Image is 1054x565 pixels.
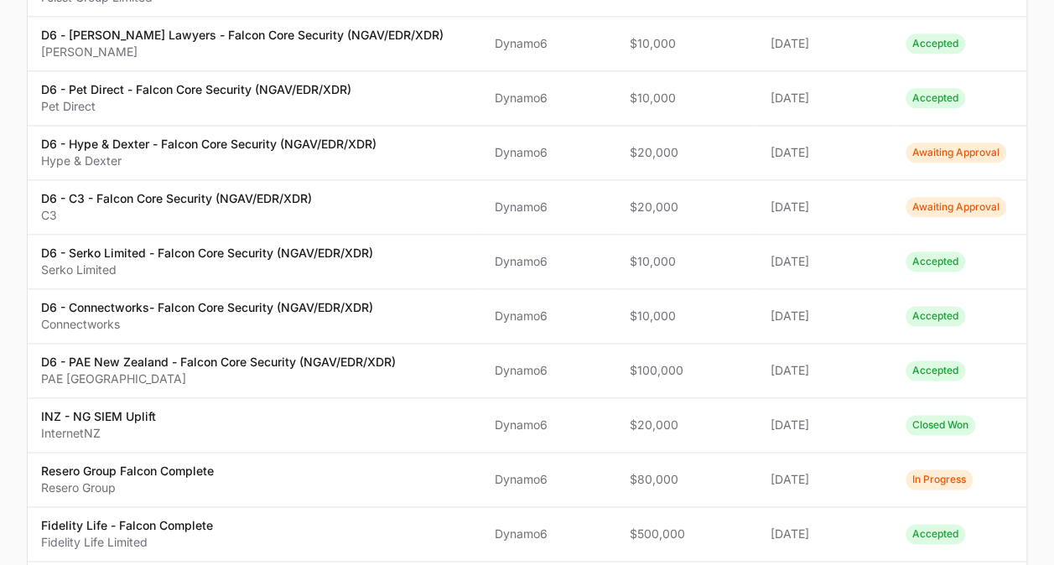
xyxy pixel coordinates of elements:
[41,517,213,534] p: Fidelity Life - Falcon Complete
[41,207,312,224] p: C3
[630,308,745,324] span: $10,000
[771,526,878,542] span: [DATE]
[630,199,745,215] span: $20,000
[495,90,602,106] span: Dynamo6
[771,417,878,433] span: [DATE]
[41,299,373,316] p: D6 - Connectworks- Falcon Core Security (NGAV/EDR/XDR)
[41,408,156,425] p: INZ - NG SIEM Uplift
[495,308,602,324] span: Dynamo6
[41,44,444,60] p: [PERSON_NAME]
[630,90,745,106] span: $10,000
[41,425,156,442] p: InternetNZ
[41,262,373,278] p: Serko Limited
[495,253,602,270] span: Dynamo6
[495,199,602,215] span: Dynamo6
[41,81,351,98] p: D6 - Pet Direct - Falcon Core Security (NGAV/EDR/XDR)
[771,471,878,488] span: [DATE]
[41,190,312,207] p: D6 - C3 - Falcon Core Security (NGAV/EDR/XDR)
[495,471,602,488] span: Dynamo6
[771,308,878,324] span: [DATE]
[495,526,602,542] span: Dynamo6
[41,463,214,479] p: Resero Group Falcon Complete
[41,354,396,371] p: D6 - PAE New Zealand - Falcon Core Security (NGAV/EDR/XDR)
[771,144,878,161] span: [DATE]
[41,479,214,496] p: Resero Group
[771,253,878,270] span: [DATE]
[630,35,745,52] span: $10,000
[630,362,745,379] span: $100,000
[630,144,745,161] span: $20,000
[495,417,602,433] span: Dynamo6
[630,526,745,542] span: $500,000
[630,471,745,488] span: $80,000
[630,253,745,270] span: $10,000
[495,362,602,379] span: Dynamo6
[41,371,396,387] p: PAE [GEOGRAPHIC_DATA]
[495,35,602,52] span: Dynamo6
[41,98,351,115] p: Pet Direct
[41,136,376,153] p: D6 - Hype & Dexter - Falcon Core Security (NGAV/EDR/XDR)
[771,199,878,215] span: [DATE]
[771,90,878,106] span: [DATE]
[41,245,373,262] p: D6 - Serko Limited - Falcon Core Security (NGAV/EDR/XDR)
[41,153,376,169] p: Hype & Dexter
[41,316,373,333] p: Connectworks
[495,144,602,161] span: Dynamo6
[41,534,213,551] p: Fidelity Life Limited
[630,417,745,433] span: $20,000
[771,362,878,379] span: [DATE]
[771,35,878,52] span: [DATE]
[41,27,444,44] p: D6 - [PERSON_NAME] Lawyers - Falcon Core Security (NGAV/EDR/XDR)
